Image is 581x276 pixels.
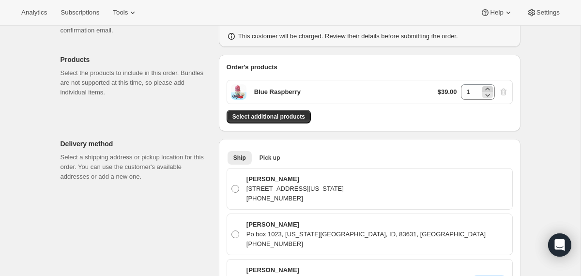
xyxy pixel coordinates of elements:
span: Subscriptions [61,9,99,16]
button: Tools [107,6,143,19]
span: Settings [536,9,560,16]
p: Po box 1023, [US_STATE][GEOGRAPHIC_DATA], ID, 83631, [GEOGRAPHIC_DATA] [246,230,486,239]
p: This customer will be charged. Review their details before submitting the order. [238,31,458,41]
p: [STREET_ADDRESS][US_STATE] [246,184,344,194]
p: [PERSON_NAME] [246,174,344,184]
p: Blue Raspberry [254,87,301,97]
button: Analytics [15,6,53,19]
p: $39.00 [438,87,457,97]
button: Help [474,6,519,19]
button: Settings [521,6,566,19]
span: Analytics [21,9,47,16]
span: Ship [233,154,246,162]
p: [PERSON_NAME] [246,220,486,230]
p: [PERSON_NAME] [246,265,344,275]
p: Products [61,55,211,64]
p: [PHONE_NUMBER] [246,239,486,249]
span: Order's products [227,63,277,71]
p: Delivery method [61,139,211,149]
button: Subscriptions [55,6,105,19]
span: Tools [113,9,128,16]
div: Open Intercom Messenger [548,233,571,257]
span: Default Title [231,84,246,100]
p: Select a shipping address or pickup location for this order. You can use the customer's available... [61,153,211,182]
span: Help [490,9,503,16]
p: Select the products to include in this order. Bundles are not supported at this time, so please a... [61,68,211,97]
span: Pick up [260,154,280,162]
span: Select additional products [232,113,305,121]
p: [PHONE_NUMBER] [246,194,344,203]
button: Select additional products [227,110,311,123]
